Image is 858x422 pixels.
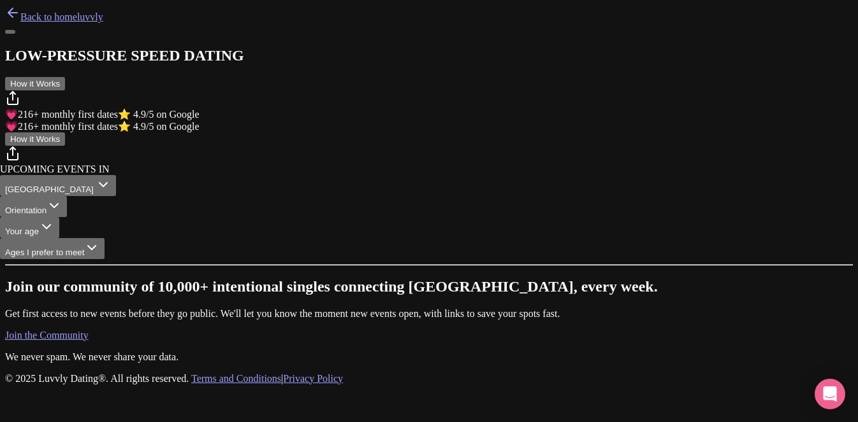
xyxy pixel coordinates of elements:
[5,132,65,146] button: How it Works
[18,121,33,132] span: 216
[5,278,853,295] h2: Join our community of 10,000+ intentional singles connecting [GEOGRAPHIC_DATA], every week.
[5,206,47,215] span: Orientation
[5,109,118,120] span: 💗 + monthly first dates
[281,373,283,384] span: |
[5,121,118,132] span: 💗 + monthly first dates
[5,77,65,90] button: How it Works
[18,109,33,120] span: 216
[5,47,853,64] h2: LOW-PRESSURE SPEED DATING
[5,351,853,363] p: We never spam. We never share your data.
[5,11,77,22] a: Back to home
[5,30,15,34] button: Open menu
[283,373,343,384] a: Privacy Policy
[191,373,281,384] a: Terms and Conditions
[5,373,853,384] p: © 2025 Luvvly Dating®. All rights reserved.
[118,109,200,120] span: ⭐ 4.9/5 on Google
[5,248,84,257] span: Ages I prefer to meet
[5,330,89,341] a: Join the Community
[20,11,77,22] span: Back to home
[5,227,39,236] span: Your age
[118,121,200,132] span: ⭐ 4.9/5 on Google
[77,11,103,22] a: luvvly
[815,379,845,409] div: Open Intercom Messenger
[5,308,853,320] p: Get first access to new events before they go public. We'll let you know the moment new events op...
